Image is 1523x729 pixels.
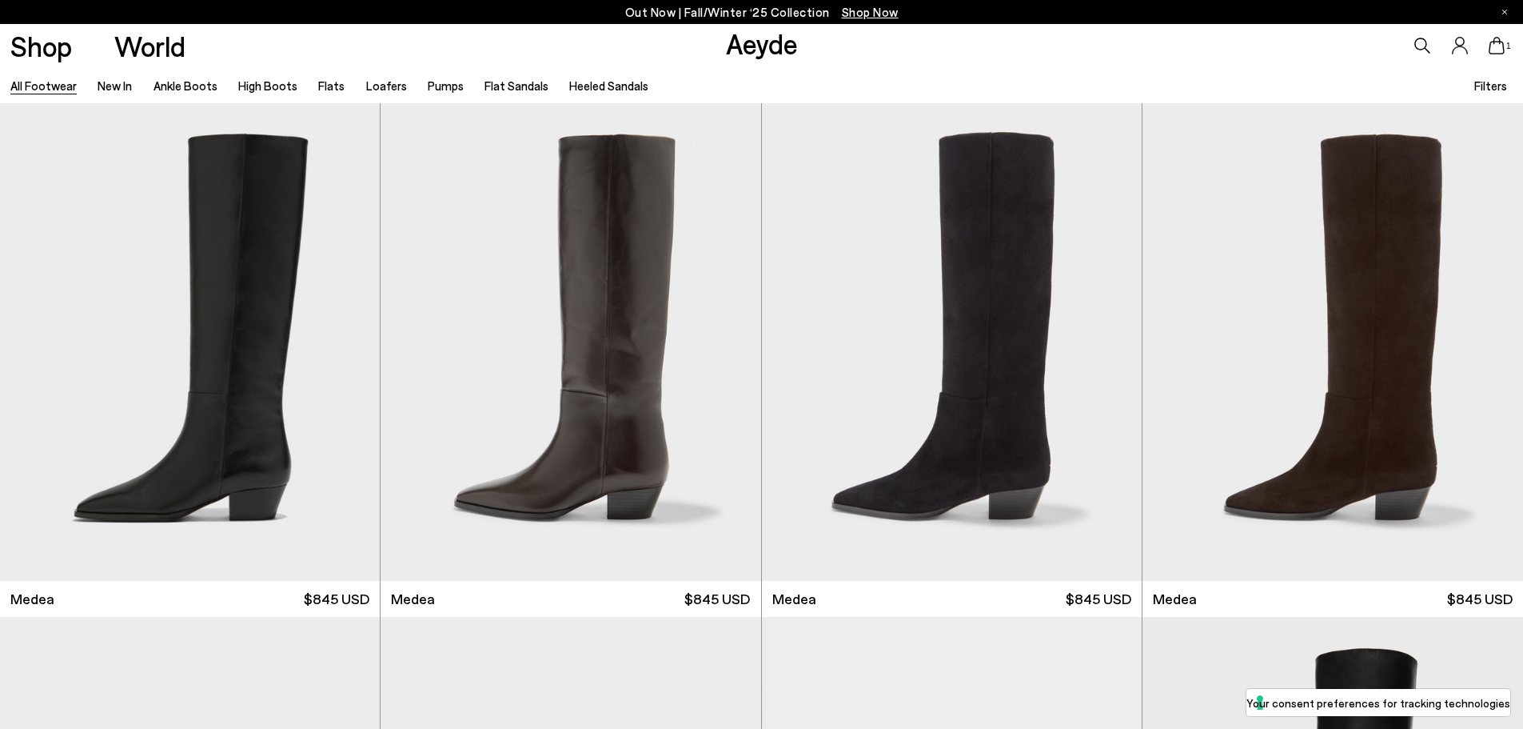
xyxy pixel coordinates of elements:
[1505,42,1513,50] span: 1
[772,589,816,609] span: Medea
[1142,103,1523,581] img: Medea Suede Knee-High Boots
[1153,589,1197,609] span: Medea
[366,78,407,93] a: Loafers
[98,78,132,93] a: New In
[1066,589,1131,609] span: $845 USD
[842,5,899,19] span: Navigate to /collections/new-in
[1246,695,1510,711] label: Your consent preferences for tracking technologies
[484,78,548,93] a: Flat Sandals
[1474,78,1507,93] span: Filters
[10,78,77,93] a: All Footwear
[391,589,435,609] span: Medea
[10,589,54,609] span: Medea
[1246,689,1510,716] button: Your consent preferences for tracking technologies
[114,32,185,60] a: World
[1489,37,1505,54] a: 1
[762,581,1142,617] a: Medea $845 USD
[153,78,217,93] a: Ankle Boots
[381,103,760,581] img: Medea Knee-High Boots
[762,103,1142,581] img: Medea Suede Knee-High Boots
[318,78,345,93] a: Flats
[1447,589,1513,609] span: $845 USD
[10,32,72,60] a: Shop
[625,2,899,22] p: Out Now | Fall/Winter ‘25 Collection
[381,581,760,617] a: Medea $845 USD
[726,26,798,60] a: Aeyde
[304,589,369,609] span: $845 USD
[569,78,648,93] a: Heeled Sandals
[684,589,750,609] span: $845 USD
[1142,581,1523,617] a: Medea $845 USD
[428,78,464,93] a: Pumps
[238,78,297,93] a: High Boots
